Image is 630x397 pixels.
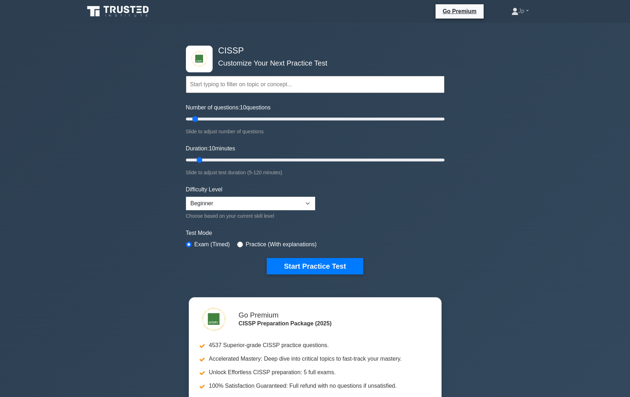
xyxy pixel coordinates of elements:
a: Go Premium [438,7,481,16]
div: Slide to adjust test duration (5-120 minutes) [186,168,444,177]
label: Practice (With explanations) [246,240,317,249]
button: Start Practice Test [267,258,363,274]
label: Number of questions: questions [186,103,271,112]
div: Choose based on your current skill level [186,212,315,220]
div: Slide to adjust number of questions [186,127,444,136]
label: Difficulty Level [186,185,223,194]
h4: CISSP [215,46,410,56]
span: 10 [209,145,215,151]
label: Exam (Timed) [194,240,230,249]
input: Start typing to filter on topic or concept... [186,76,444,93]
label: Duration: minutes [186,144,235,153]
label: Test Mode [186,229,444,237]
a: Jp [494,4,546,18]
span: 10 [240,104,246,110]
